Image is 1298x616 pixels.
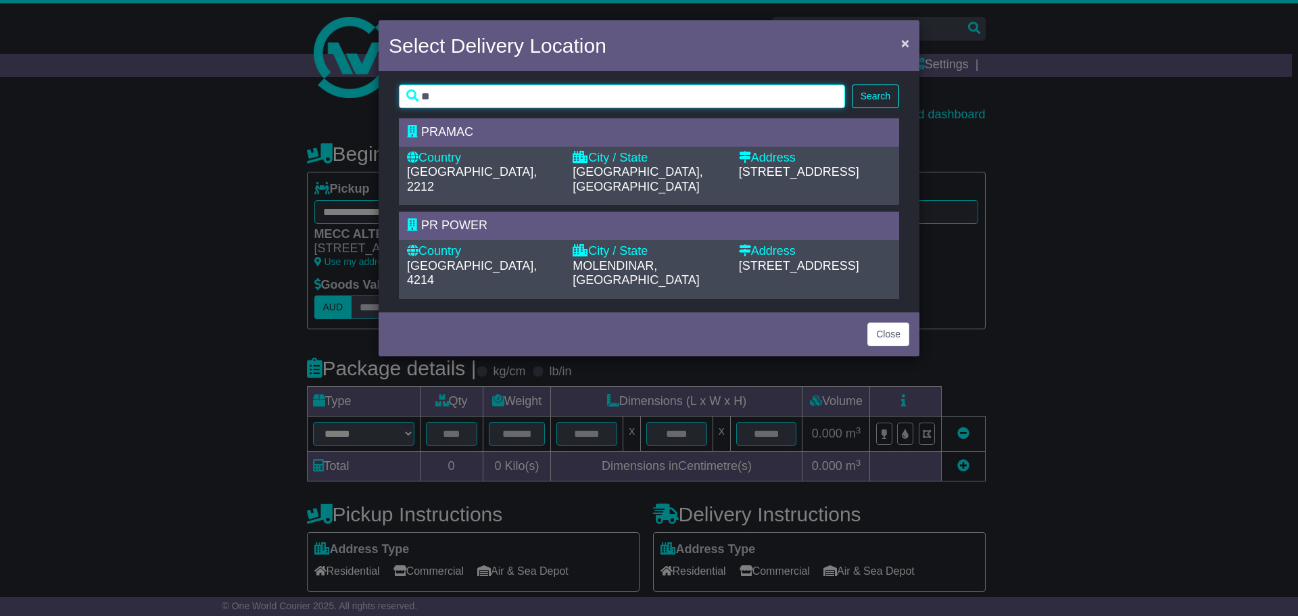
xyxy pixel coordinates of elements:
[407,151,559,166] div: Country
[407,259,537,287] span: [GEOGRAPHIC_DATA], 4214
[573,151,725,166] div: City / State
[894,29,916,57] button: Close
[407,165,537,193] span: [GEOGRAPHIC_DATA], 2212
[852,85,899,108] button: Search
[867,323,909,346] button: Close
[739,151,891,166] div: Address
[573,244,725,259] div: City / State
[901,35,909,51] span: ×
[389,30,606,61] h4: Select Delivery Location
[573,165,702,193] span: [GEOGRAPHIC_DATA], [GEOGRAPHIC_DATA]
[739,165,859,179] span: [STREET_ADDRESS]
[739,259,859,273] span: [STREET_ADDRESS]
[407,244,559,259] div: Country
[573,259,699,287] span: MOLENDINAR, [GEOGRAPHIC_DATA]
[739,244,891,259] div: Address
[421,125,473,139] span: PRAMAC
[421,218,487,232] span: PR POWER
